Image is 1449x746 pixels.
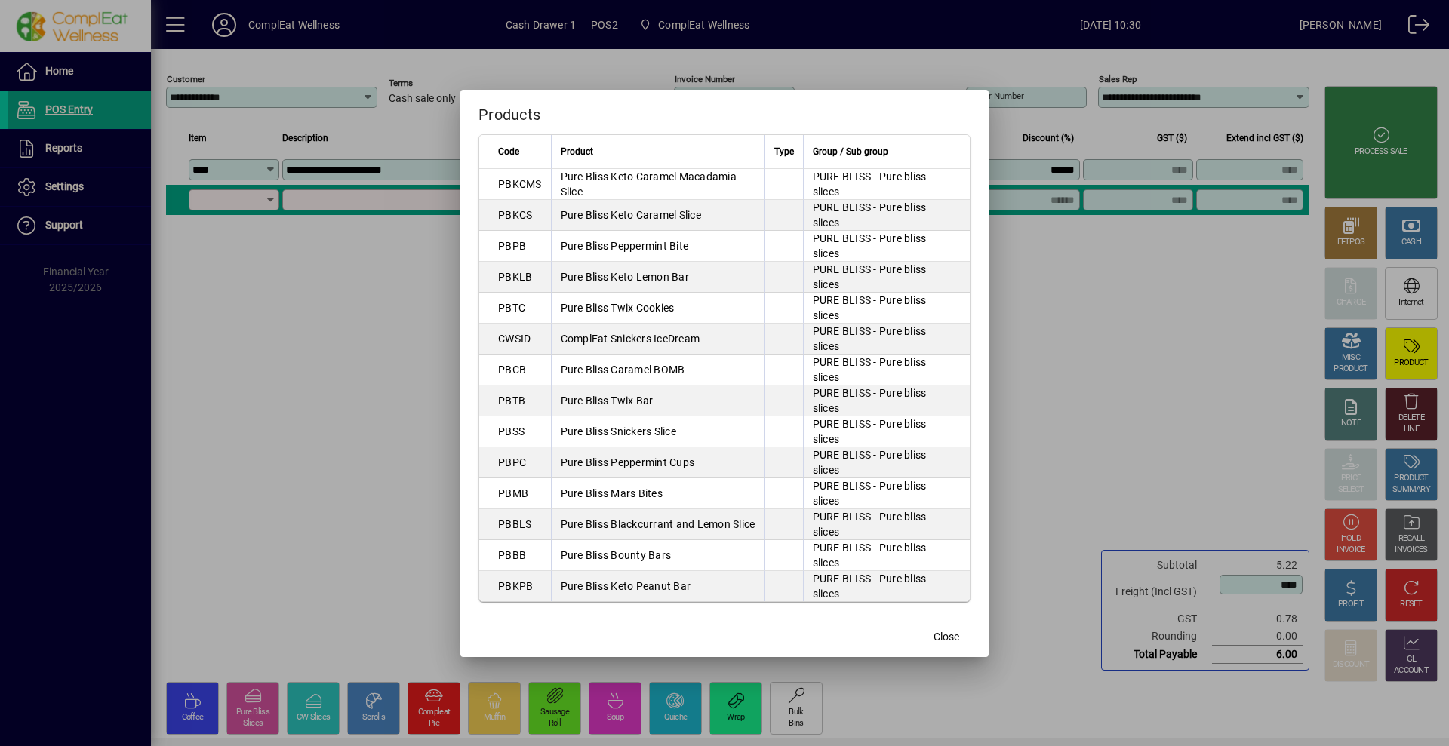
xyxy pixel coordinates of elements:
td: PURE BLISS - Pure bliss slices [803,478,970,509]
td: PURE BLISS - Pure bliss slices [803,231,970,262]
td: Pure Bliss Peppermint Bite [551,231,764,262]
td: PURE BLISS - Pure bliss slices [803,509,970,540]
td: PURE BLISS - Pure bliss slices [803,447,970,478]
td: PURE BLISS - Pure bliss slices [803,416,970,447]
td: Pure Bliss Keto Caramel Macadamia Slice [551,169,764,200]
td: Pure Bliss Peppermint Cups [551,447,764,478]
div: PBCB [498,362,526,377]
td: Pure Bliss Keto Peanut Bar [551,571,764,601]
td: ComplEat Snickers IceDream [551,324,764,355]
td: PURE BLISS - Pure bliss slices [803,385,970,416]
div: PBMB [498,486,528,501]
td: Pure Bliss Bounty Bars [551,540,764,571]
div: PBKCS [498,207,532,223]
td: Pure Bliss Twix Bar [551,385,764,416]
div: PBTC [498,300,525,315]
td: Pure Bliss Keto Lemon Bar [551,262,764,293]
h2: Products [460,90,989,134]
div: PBKCMS [498,177,542,192]
span: Type [774,143,794,160]
td: Pure Bliss Twix Cookies [551,293,764,324]
div: PBSS [498,424,525,439]
td: PURE BLISS - Pure bliss slices [803,262,970,293]
td: PURE BLISS - Pure bliss slices [803,540,970,571]
span: Group / Sub group [813,143,888,160]
div: PBBLS [498,517,531,532]
span: Product [561,143,593,160]
div: PBBB [498,548,526,563]
button: Close [922,624,971,651]
td: PURE BLISS - Pure bliss slices [803,169,970,200]
span: Close [934,629,959,645]
div: PBKPB [498,579,533,594]
div: PBTB [498,393,525,408]
span: Code [498,143,519,160]
td: Pure Bliss Keto Caramel Slice [551,200,764,231]
td: Pure Bliss Caramel BOMB [551,355,764,385]
td: PURE BLISS - Pure bliss slices [803,293,970,324]
div: PBPC [498,455,526,470]
td: PURE BLISS - Pure bliss slices [803,355,970,385]
td: PURE BLISS - Pure bliss slices [803,571,970,601]
div: PBKLB [498,269,532,284]
td: Pure Bliss Mars Bites [551,478,764,509]
div: CWSID [498,331,531,346]
td: PURE BLISS - Pure bliss slices [803,200,970,231]
td: PURE BLISS - Pure bliss slices [803,324,970,355]
div: PBPB [498,238,526,253]
td: Pure Bliss Snickers Slice [551,416,764,447]
td: Pure Bliss Blackcurrant and Lemon Slice [551,509,764,540]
